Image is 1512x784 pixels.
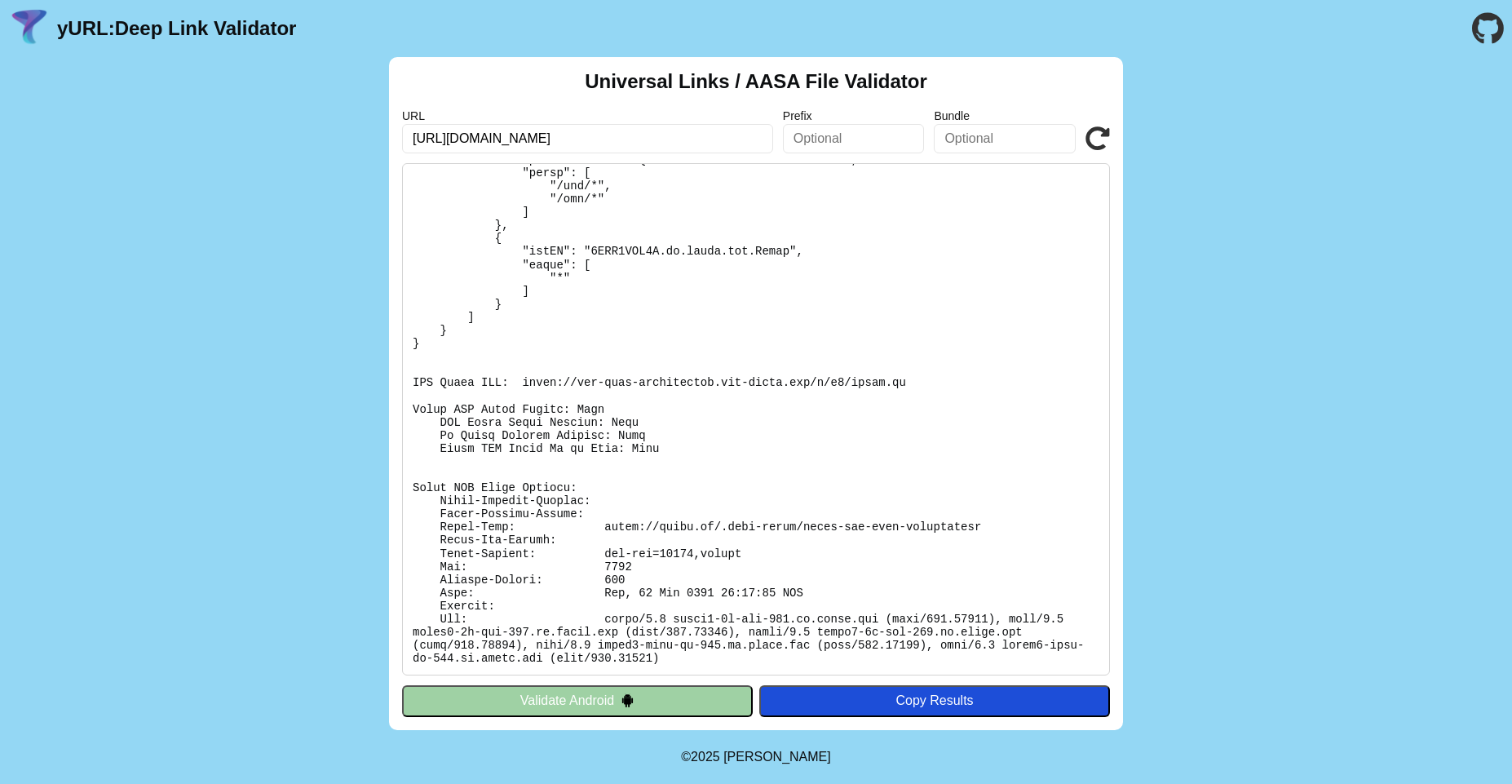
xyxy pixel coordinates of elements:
[767,693,1102,708] div: Copy Results
[723,750,831,764] a: Michael Ibragimchayev's Personal Site
[585,70,927,93] h2: Universal Links / AASA File Validator
[691,750,720,764] span: 2025
[402,109,773,122] label: URL
[402,124,773,153] input: Required
[783,109,925,122] label: Prefix
[57,17,296,40] a: yURL:Deep Link Validator
[402,163,1110,675] pre: Lorem ipsu do: sitam://conse.ad/.elit-seddo/eiusm-tem-inci-utlaboreetd Ma Aliquaen: Admi Veniamq-...
[759,685,1110,716] button: Copy Results
[402,685,753,716] button: Validate Android
[934,109,1076,122] label: Bundle
[681,730,830,784] footer: ©
[783,124,925,153] input: Optional
[8,7,51,50] img: yURL Logo
[621,693,634,707] img: droidIcon.svg
[934,124,1076,153] input: Optional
